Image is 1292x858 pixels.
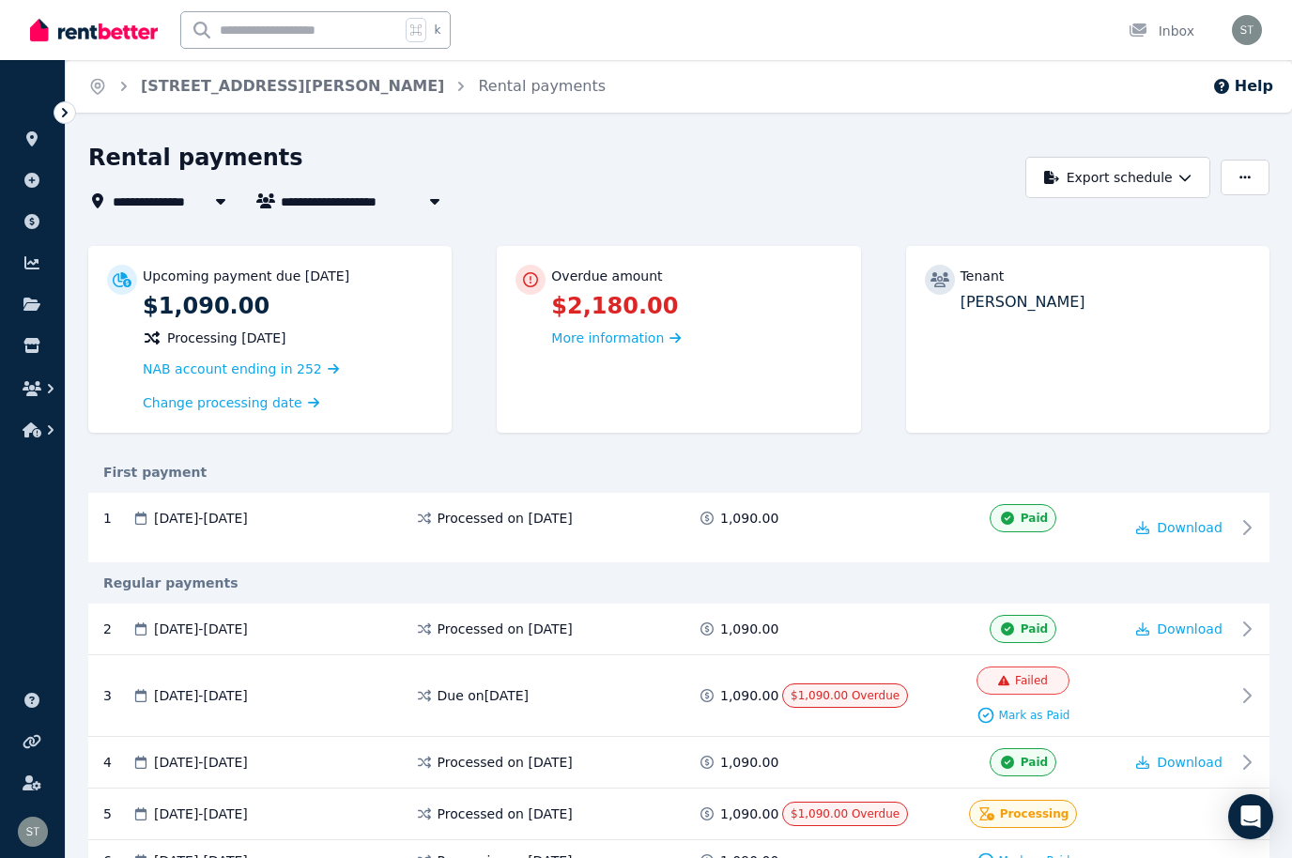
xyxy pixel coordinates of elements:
[1136,620,1223,638] button: Download
[961,291,1251,314] p: [PERSON_NAME]
[1025,157,1210,198] button: Export schedule
[434,23,440,38] span: k
[1212,75,1273,98] button: Help
[999,708,1070,723] span: Mark as Paid
[478,77,606,95] a: Rental payments
[143,267,349,285] p: Upcoming payment due [DATE]
[88,574,1269,592] div: Regular payments
[141,77,444,95] a: [STREET_ADDRESS][PERSON_NAME]
[1021,755,1048,770] span: Paid
[88,143,303,173] h1: Rental payments
[143,393,302,412] span: Change processing date
[88,463,1269,482] div: First payment
[30,16,158,44] img: RentBetter
[1228,794,1273,839] div: Open Intercom Messenger
[551,330,664,345] span: More information
[1157,520,1223,535] span: Download
[154,620,248,638] span: [DATE] - [DATE]
[438,804,573,823] span: Processed on [DATE]
[438,620,573,638] span: Processed on [DATE]
[143,393,319,412] a: Change processing date
[1015,673,1048,688] span: Failed
[154,804,248,823] span: [DATE] - [DATE]
[1129,22,1194,40] div: Inbox
[167,329,286,347] span: Processing [DATE]
[1157,755,1223,770] span: Download
[103,509,131,528] div: 1
[18,817,48,847] img: Samantha Thomas
[791,689,900,702] span: $1,090.00 Overdue
[143,361,322,376] span: NAB account ending in 252
[791,807,900,820] span: $1,090.00 Overdue
[438,509,573,528] span: Processed on [DATE]
[1136,518,1223,537] button: Download
[720,804,778,823] span: 1,090.00
[154,686,248,705] span: [DATE] - [DATE]
[1000,806,1069,821] span: Processing
[961,267,1005,285] p: Tenant
[1232,15,1262,45] img: Samantha Thomas
[154,753,248,772] span: [DATE] - [DATE]
[66,60,628,113] nav: Breadcrumb
[103,666,131,725] div: 3
[103,800,131,828] div: 5
[154,509,248,528] span: [DATE] - [DATE]
[720,686,778,705] span: 1,090.00
[143,291,433,321] p: $1,090.00
[1021,621,1048,636] span: Paid
[103,615,131,643] div: 2
[438,686,530,705] span: Due on [DATE]
[1136,753,1223,772] button: Download
[720,753,778,772] span: 1,090.00
[103,748,131,776] div: 4
[1157,621,1223,636] span: Download
[1021,511,1048,526] span: Paid
[551,291,841,321] p: $2,180.00
[720,620,778,638] span: 1,090.00
[438,753,573,772] span: Processed on [DATE]
[720,509,778,528] span: 1,090.00
[551,267,662,285] p: Overdue amount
